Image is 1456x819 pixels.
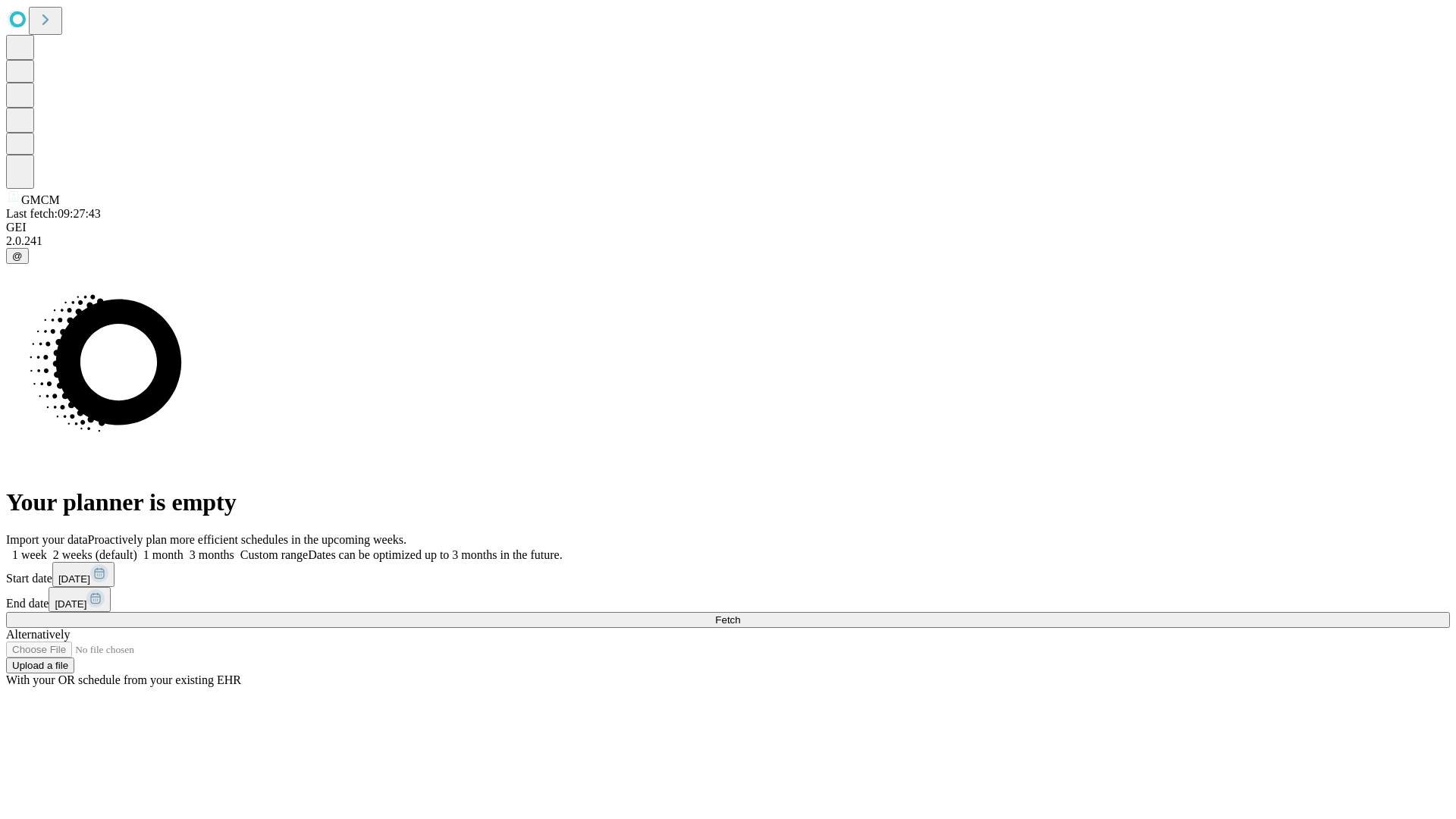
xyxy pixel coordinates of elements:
[55,598,86,610] span: [DATE]
[190,548,234,561] span: 3 months
[88,533,406,546] span: Proactively plan more efficient schedules in the upcoming weeks.
[6,488,1450,516] h1: Your planner is empty
[715,614,740,626] span: Fetch
[6,221,1450,234] div: GEI
[6,562,1450,587] div: Start date
[143,548,184,561] span: 1 month
[6,248,29,264] button: @
[6,673,241,686] span: With your OR schedule from your existing EHR
[6,587,1450,612] div: End date
[12,250,23,262] span: @
[12,548,47,561] span: 1 week
[240,548,308,561] span: Custom range
[53,548,137,561] span: 2 weeks (default)
[6,612,1450,628] button: Fetch
[6,657,74,673] button: Upload a file
[6,207,101,220] span: Last fetch: 09:27:43
[58,573,90,585] span: [DATE]
[6,628,70,641] span: Alternatively
[308,548,562,561] span: Dates can be optimized up to 3 months in the future.
[6,533,88,546] span: Import your data
[52,562,115,587] button: [DATE]
[49,587,111,612] button: [DATE]
[6,234,1450,248] div: 2.0.241
[21,193,60,206] span: GMCM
